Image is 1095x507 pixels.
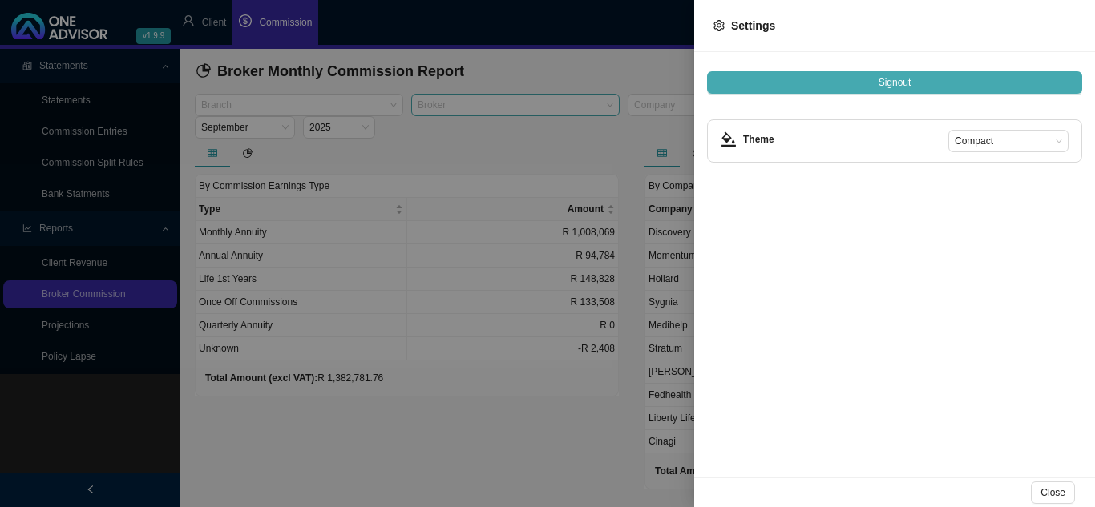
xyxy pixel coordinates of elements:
[879,74,911,91] span: Signout
[713,20,725,31] span: setting
[955,131,1062,151] span: Compact
[721,131,737,147] span: bg-colors
[1040,485,1065,501] span: Close
[1031,481,1075,504] button: Close
[743,131,948,147] h4: Theme
[731,19,775,32] span: Settings
[707,71,1082,94] button: Signout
